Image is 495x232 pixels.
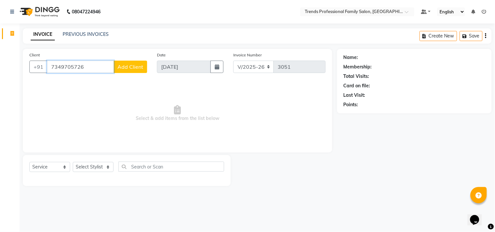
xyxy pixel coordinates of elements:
[72,3,101,21] b: 08047224946
[344,64,372,70] div: Membership:
[29,81,326,146] span: Select & add items from the list below
[114,61,147,73] button: Add Client
[420,31,457,41] button: Create New
[29,61,48,73] button: +91
[344,54,358,61] div: Name:
[157,52,166,58] label: Date
[117,64,143,70] span: Add Client
[468,206,488,225] iframe: chat widget
[344,92,365,99] div: Last Visit:
[17,3,61,21] img: logo
[31,29,55,40] a: INVOICE
[63,31,109,37] a: PREVIOUS INVOICES
[233,52,262,58] label: Invoice Number
[344,101,358,108] div: Points:
[47,61,114,73] input: Search by Name/Mobile/Email/Code
[118,162,224,172] input: Search or Scan
[344,73,369,80] div: Total Visits:
[460,31,483,41] button: Save
[344,82,370,89] div: Card on file:
[29,52,40,58] label: Client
